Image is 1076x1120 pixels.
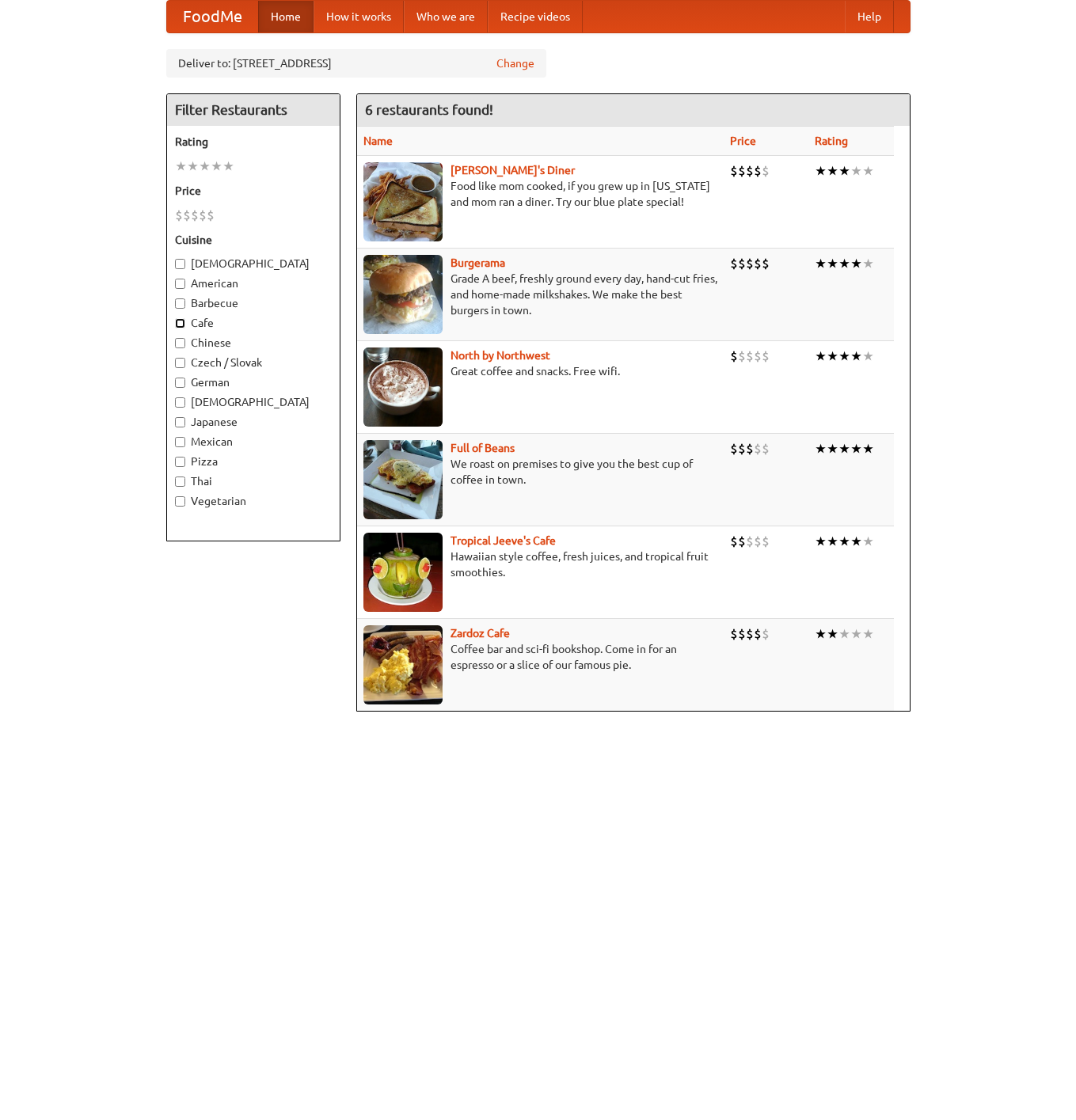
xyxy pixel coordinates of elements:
[754,255,762,272] li: $
[175,318,185,328] input: Cafe
[175,134,332,150] h5: Rating
[175,279,185,289] input: American
[363,135,393,147] a: Name
[815,135,848,147] a: Rating
[746,533,754,550] li: $
[167,94,340,126] h4: Filter Restaurants
[175,338,185,348] input: Chinese
[850,255,862,272] li: ★
[815,255,827,272] li: ★
[838,625,850,643] li: ★
[730,347,738,365] li: $
[738,255,746,272] li: $
[838,347,850,365] li: ★
[862,255,874,272] li: ★
[838,255,850,272] li: ★
[730,533,738,550] li: $
[754,347,762,365] li: $
[175,374,332,390] label: German
[451,256,505,269] a: Burgerama
[754,625,762,643] li: $
[827,625,838,643] li: ★
[862,162,874,180] li: ★
[862,533,874,550] li: ★
[175,275,332,291] label: American
[175,232,332,248] h5: Cuisine
[175,355,332,370] label: Czech / Slovak
[258,1,314,32] a: Home
[451,534,556,547] b: Tropical Jeeve's Cafe
[451,349,550,362] b: North by Northwest
[363,456,717,488] p: We roast on premises to give you the best cup of coffee in town.
[815,533,827,550] li: ★
[762,347,770,365] li: $
[166,49,546,78] div: Deliver to: [STREET_ADDRESS]
[746,625,754,643] li: $
[175,158,187,175] li: ★
[175,315,332,331] label: Cafe
[175,259,185,269] input: [DEMOGRAPHIC_DATA]
[850,533,862,550] li: ★
[365,102,493,117] ng-pluralize: 6 restaurants found!
[738,162,746,180] li: $
[175,397,185,408] input: [DEMOGRAPHIC_DATA]
[827,255,838,272] li: ★
[862,625,874,643] li: ★
[191,207,199,224] li: $
[175,414,332,430] label: Japanese
[730,625,738,643] li: $
[838,440,850,457] li: ★
[175,183,332,199] h5: Price
[404,1,488,32] a: Who we are
[175,295,332,311] label: Barbecue
[762,533,770,550] li: $
[207,207,215,224] li: $
[746,255,754,272] li: $
[845,1,894,32] a: Help
[363,533,443,612] img: jeeves.jpg
[175,496,185,507] input: Vegetarian
[187,158,199,175] li: ★
[488,1,583,32] a: Recipe videos
[175,358,185,368] input: Czech / Slovak
[827,162,838,180] li: ★
[175,298,185,309] input: Barbecue
[175,378,185,388] input: German
[738,625,746,643] li: $
[199,158,211,175] li: ★
[827,533,838,550] li: ★
[175,394,332,410] label: [DEMOGRAPHIC_DATA]
[363,271,717,318] p: Grade A beef, freshly ground every day, hand-cut fries, and home-made milkshakes. We make the bes...
[199,207,207,224] li: $
[451,627,510,640] a: Zardoz Cafe
[222,158,234,175] li: ★
[762,440,770,457] li: $
[827,347,838,365] li: ★
[363,440,443,519] img: beans.jpg
[730,162,738,180] li: $
[496,55,534,71] a: Change
[451,442,515,454] a: Full of Beans
[175,256,332,271] label: [DEMOGRAPHIC_DATA]
[730,255,738,272] li: $
[175,335,332,351] label: Chinese
[175,454,332,469] label: Pizza
[746,440,754,457] li: $
[738,347,746,365] li: $
[363,255,443,334] img: burgerama.jpg
[762,625,770,643] li: $
[451,164,575,177] a: [PERSON_NAME]'s Diner
[746,347,754,365] li: $
[850,347,862,365] li: ★
[175,207,183,224] li: $
[738,440,746,457] li: $
[363,625,443,704] img: zardoz.jpg
[175,476,185,487] input: Thai
[363,549,717,580] p: Hawaiian style coffee, fresh juices, and tropical fruit smoothies.
[183,207,191,224] li: $
[762,255,770,272] li: $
